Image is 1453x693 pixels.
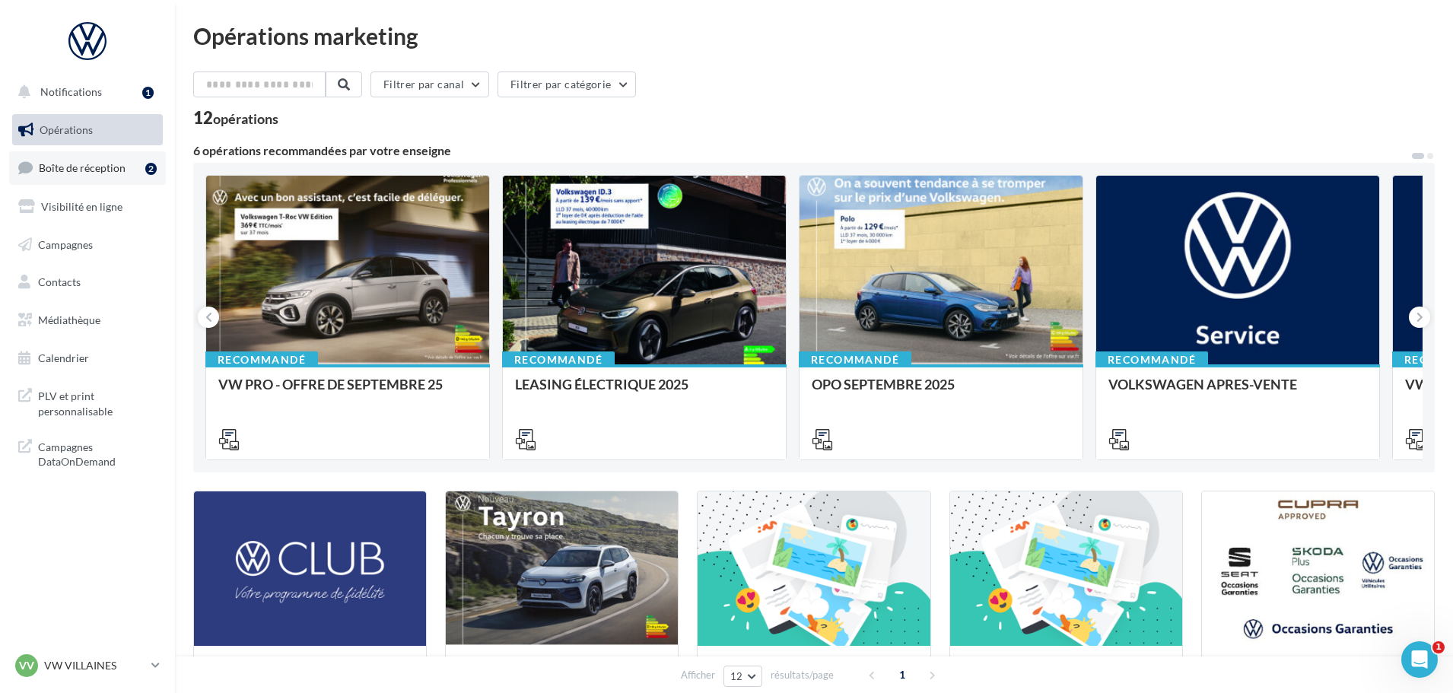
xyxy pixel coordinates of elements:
span: VV [19,658,34,673]
span: Afficher [681,668,715,682]
div: Recommandé [205,351,318,368]
div: Opérations marketing [193,24,1435,47]
button: 12 [723,666,762,687]
span: Campagnes DataOnDemand [38,437,157,469]
a: Campagnes [9,229,166,261]
span: Médiathèque [38,313,100,326]
span: PLV et print personnalisable [38,386,157,418]
a: Opérations [9,114,166,146]
span: Calendrier [38,351,89,364]
iframe: Intercom live chat [1401,641,1438,678]
div: LEASING ÉLECTRIQUE 2025 [515,377,774,407]
span: Visibilité en ligne [41,200,122,213]
div: Recommandé [1095,351,1208,368]
span: 12 [730,670,743,682]
div: OPO SEPTEMBRE 2025 [812,377,1070,407]
button: Notifications 1 [9,76,160,108]
a: Calendrier [9,342,166,374]
div: VOLKSWAGEN APRES-VENTE [1108,377,1367,407]
span: Campagnes [38,237,93,250]
button: Filtrer par catégorie [498,72,636,97]
div: 12 [193,110,278,126]
div: Recommandé [799,351,911,368]
div: opérations [213,112,278,126]
a: Visibilité en ligne [9,191,166,223]
span: Notifications [40,85,102,98]
span: Contacts [38,275,81,288]
a: VV VW VILLAINES [12,651,163,680]
a: PLV et print personnalisable [9,380,166,424]
div: 6 opérations recommandées par votre enseigne [193,145,1410,157]
button: Filtrer par canal [370,72,489,97]
span: résultats/page [771,668,834,682]
span: Boîte de réception [39,161,126,174]
a: Médiathèque [9,304,166,336]
span: Opérations [40,123,93,136]
p: VW VILLAINES [44,658,145,673]
div: 2 [145,163,157,175]
div: Recommandé [502,351,615,368]
span: 1 [890,663,914,687]
div: 1 [142,87,154,99]
a: Boîte de réception2 [9,151,166,184]
div: VW PRO - OFFRE DE SEPTEMBRE 25 [218,377,477,407]
a: Contacts [9,266,166,298]
span: 1 [1432,641,1445,653]
a: Campagnes DataOnDemand [9,431,166,475]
